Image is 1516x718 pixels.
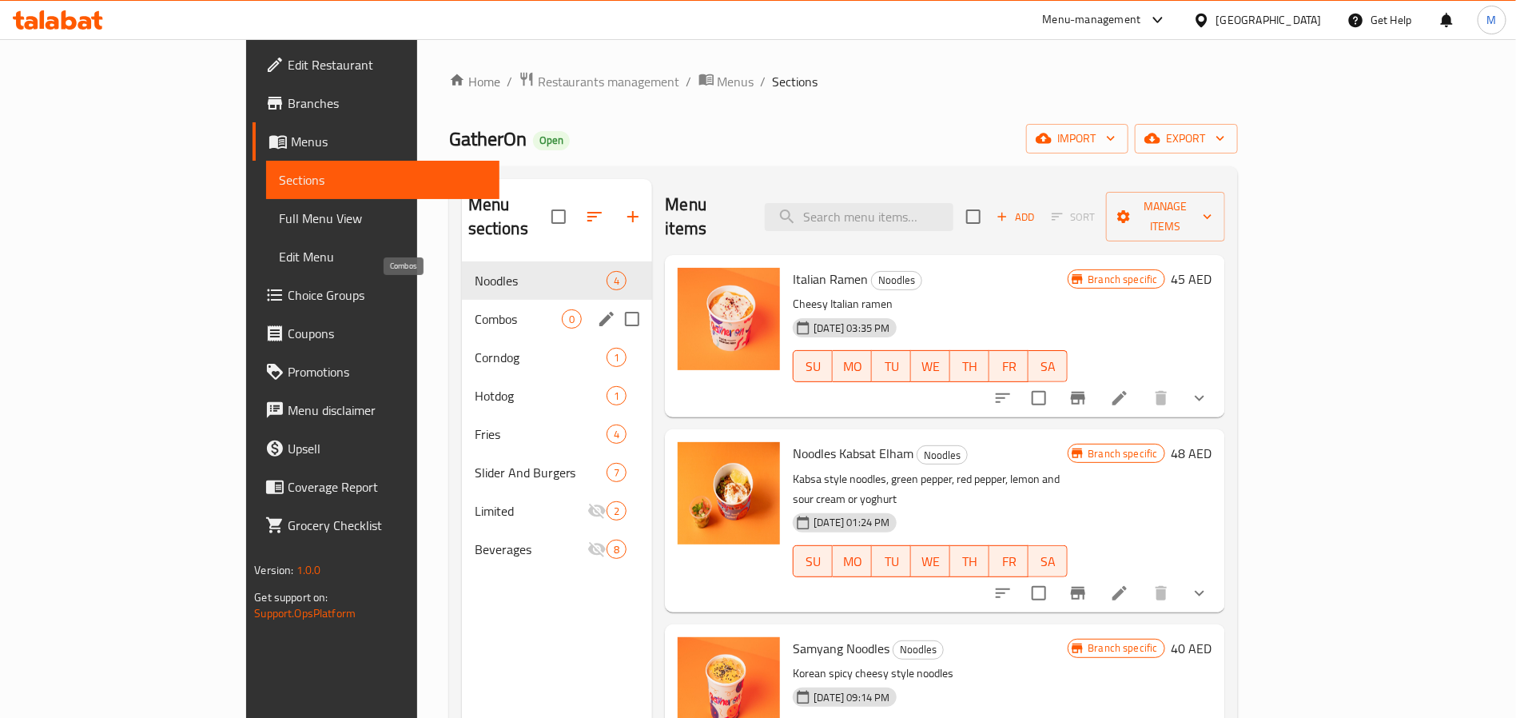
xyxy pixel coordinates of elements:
div: Noodles [917,445,968,465]
span: TH [957,550,983,573]
div: items [607,271,627,290]
button: Manage items [1106,192,1225,241]
span: Corndog [475,348,607,367]
button: SA [1029,545,1068,577]
button: show more [1180,379,1219,417]
button: FR [989,350,1029,382]
p: Cheesy Italian ramen [793,294,1068,314]
a: Edit Menu [266,237,499,276]
button: import [1026,124,1128,154]
button: FR [989,545,1029,577]
span: Italian Ramen [793,267,868,291]
span: Noodles Kabsat Elham [793,441,913,465]
button: TU [872,350,911,382]
div: Slider And Burgers7 [462,453,653,492]
p: Korean spicy cheesy style noodles [793,664,1068,684]
a: Promotions [253,353,499,391]
svg: Show Choices [1190,389,1209,408]
div: Hotdog1 [462,377,653,415]
div: Slider And Burgers [475,463,607,482]
div: items [607,463,627,482]
button: TH [950,350,989,382]
div: items [607,501,627,521]
div: Limited2 [462,492,653,530]
a: Edit menu item [1110,389,1129,408]
span: Select section first [1041,205,1106,229]
div: Menu-management [1043,10,1141,30]
li: / [686,72,692,91]
div: Beverages8 [462,530,653,568]
a: Grocery Checklist [253,506,499,544]
span: GatherOn [449,121,527,157]
a: Branches [253,84,499,122]
span: Noodles [872,271,921,289]
span: WE [917,550,944,573]
button: TU [872,545,911,577]
svg: Show Choices [1190,584,1209,603]
span: Open [533,134,570,147]
span: Samyang Noodles [793,636,889,660]
span: Select to update [1022,576,1056,610]
span: Sections [773,72,818,91]
span: WE [917,355,944,378]
a: Edit Restaurant [253,46,499,84]
input: search [765,203,953,231]
button: edit [595,307,619,331]
span: Branch specific [1081,640,1164,656]
span: Add [994,208,1037,226]
span: FR [996,550,1022,573]
button: Branch-specific-item [1059,574,1097,612]
div: items [607,348,627,367]
img: Noodles Kabsat Elham [678,442,780,544]
nav: Menu sections [462,255,653,575]
button: MO [833,350,872,382]
div: [GEOGRAPHIC_DATA] [1216,11,1322,29]
span: Choice Groups [288,285,487,305]
span: SU [800,355,826,378]
span: Edit Menu [279,247,487,266]
svg: Inactive section [587,540,607,559]
span: Hotdog [475,386,607,405]
button: SU [793,350,833,382]
span: 2 [607,504,626,519]
button: sort-choices [984,574,1022,612]
button: delete [1142,574,1180,612]
span: SA [1035,550,1061,573]
span: Noodles [917,446,967,465]
span: Version: [254,560,293,580]
div: items [607,386,627,405]
a: Menu disclaimer [253,391,499,429]
span: Select all sections [542,200,575,233]
a: Support.OpsPlatform [254,603,356,624]
button: SA [1029,350,1068,382]
button: TH [950,545,989,577]
span: 4 [607,427,626,442]
div: items [562,309,582,329]
span: Combos [475,309,563,329]
div: Noodles [475,271,607,290]
span: TU [878,550,905,573]
span: Menu disclaimer [288,401,487,420]
a: Coverage Report [253,468,499,506]
a: Menus [698,71,754,92]
div: Noodles4 [462,261,653,300]
button: WE [911,350,950,382]
div: Combos0edit [462,300,653,338]
span: MO [839,550,865,573]
div: Fries [475,425,607,444]
div: items [607,425,627,444]
div: Beverages [475,540,588,559]
span: TH [957,355,983,378]
button: Add [990,205,1041,229]
p: Kabsa style noodles, green pepper, red pepper, lemon and sour cream or yoghurt [793,469,1068,509]
span: Edit Restaurant [288,55,487,74]
div: Fries4 [462,415,653,453]
span: Branch specific [1081,446,1164,461]
span: Promotions [288,362,487,381]
button: Branch-specific-item [1059,379,1097,417]
div: Noodles [893,640,944,660]
img: Italian Ramen [678,268,780,370]
h2: Menu sections [468,193,552,241]
a: Choice Groups [253,276,499,314]
button: WE [911,545,950,577]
